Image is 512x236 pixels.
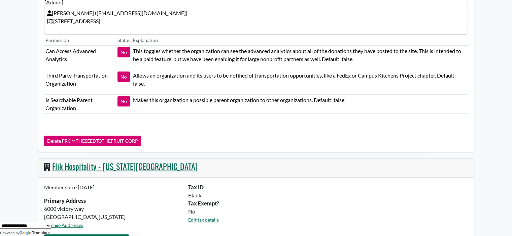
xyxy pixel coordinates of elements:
small: Permission [45,37,69,43]
img: Google Translate [20,231,32,236]
b: Tax ID [188,184,204,190]
a: Flik Hospitality - [US_STATE][GEOGRAPHIC_DATA] [52,160,198,172]
button: No [117,72,130,82]
td: Is Searchable Parent Organization [44,94,116,113]
small: Status [117,37,130,43]
td: Can Access Advanced Analytics [44,45,116,70]
p: This toggles whether the organization can see the advanced analytics about all of the donations t... [133,47,467,63]
small: Explanation [133,37,158,43]
b: Tax Exempt? [188,200,219,206]
a: Edit tax details [188,217,219,223]
p: Allows an organization and its users to be notified of transportation opportunities, like a FedEx... [133,72,467,88]
td: Third Party Transportation Organization [44,70,116,94]
p: Member since [DATE] [44,183,180,191]
button: Delete FROMTHESEEDTOTHEFRUIT CORP [44,136,141,146]
div: 6000 victory way [GEOGRAPHIC_DATA][US_STATE] [40,183,184,234]
strong: Primary Address [44,197,86,204]
button: No [117,96,130,106]
div: Blank [184,191,472,199]
a: Translate [20,231,50,235]
div: No [184,207,472,216]
button: No [117,47,130,57]
p: Makes this organization a possible parent organization to other organizations. Default: false. [133,96,467,104]
td: [PERSON_NAME] ( [EMAIL_ADDRESS][DOMAIN_NAME] ) [STREET_ADDRESS] [44,6,468,28]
